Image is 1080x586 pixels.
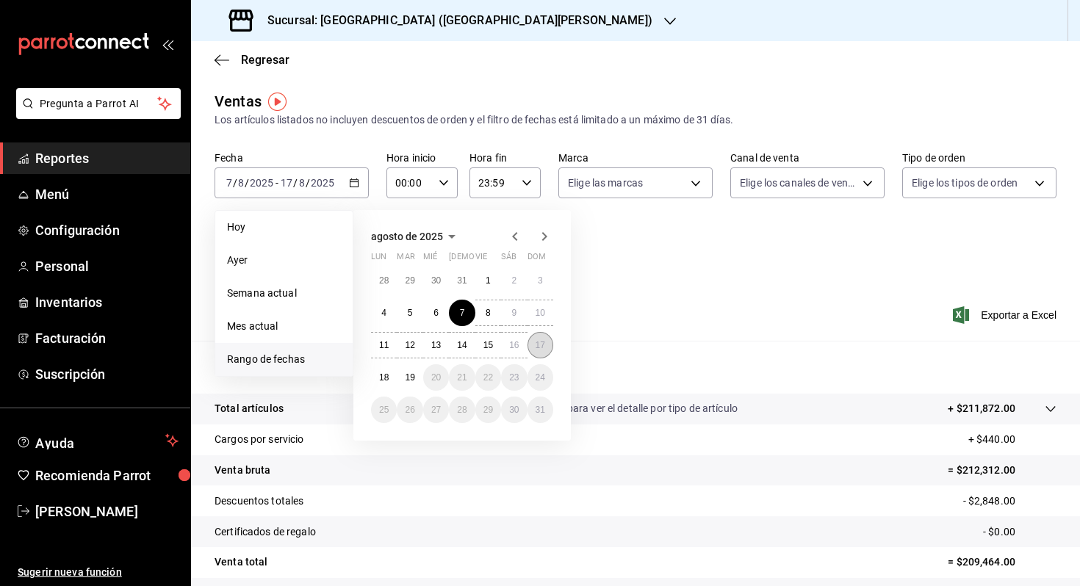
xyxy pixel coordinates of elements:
span: Inventarios [35,292,179,312]
button: 16 de agosto de 2025 [501,332,527,358]
span: Facturación [35,328,179,348]
abbr: martes [397,252,414,267]
button: 19 de agosto de 2025 [397,364,422,391]
abbr: 25 de agosto de 2025 [379,405,389,415]
p: Total artículos [215,401,284,416]
span: / [293,177,298,189]
span: / [233,177,237,189]
span: Semana actual [227,286,341,301]
p: Venta total [215,554,267,570]
abbr: sábado [501,252,516,267]
p: + $440.00 [968,432,1056,447]
p: Venta bruta [215,463,270,478]
label: Hora inicio [386,153,458,163]
span: Ayer [227,253,341,268]
span: Regresar [241,53,289,67]
button: agosto de 2025 [371,228,461,245]
button: 1 de agosto de 2025 [475,267,501,294]
abbr: 17 de agosto de 2025 [536,340,545,350]
abbr: 2 de agosto de 2025 [511,275,516,286]
button: 23 de agosto de 2025 [501,364,527,391]
p: Certificados de regalo [215,524,316,540]
button: 28 de julio de 2025 [371,267,397,294]
abbr: 13 de agosto de 2025 [431,340,441,350]
abbr: domingo [528,252,546,267]
p: Cargos por servicio [215,432,304,447]
abbr: 28 de julio de 2025 [379,275,389,286]
abbr: 24 de agosto de 2025 [536,372,545,383]
span: [PERSON_NAME] [35,502,179,521]
button: 30 de agosto de 2025 [501,397,527,423]
abbr: 9 de agosto de 2025 [511,308,516,318]
abbr: 6 de agosto de 2025 [433,308,439,318]
abbr: 4 de agosto de 2025 [381,308,386,318]
span: Elige los tipos de orden [912,176,1018,190]
abbr: 27 de agosto de 2025 [431,405,441,415]
abbr: 19 de agosto de 2025 [405,372,414,383]
span: Pregunta a Parrot AI [40,96,158,112]
p: - $0.00 [983,524,1056,540]
span: agosto de 2025 [371,231,443,242]
button: 2 de agosto de 2025 [501,267,527,294]
button: 31 de agosto de 2025 [528,397,553,423]
span: Menú [35,184,179,204]
abbr: miércoles [423,252,437,267]
abbr: 14 de agosto de 2025 [457,340,467,350]
button: 7 de agosto de 2025 [449,300,475,326]
button: 29 de julio de 2025 [397,267,422,294]
span: Reportes [35,148,179,168]
button: 25 de agosto de 2025 [371,397,397,423]
a: Pregunta a Parrot AI [10,106,181,122]
abbr: 28 de agosto de 2025 [457,405,467,415]
label: Tipo de orden [902,153,1056,163]
label: Fecha [215,153,369,163]
button: Exportar a Excel [956,306,1056,324]
input: -- [226,177,233,189]
span: Configuración [35,220,179,240]
abbr: 3 de agosto de 2025 [538,275,543,286]
span: / [245,177,249,189]
button: 26 de agosto de 2025 [397,397,422,423]
abbr: 22 de agosto de 2025 [483,372,493,383]
button: 14 de agosto de 2025 [449,332,475,358]
input: ---- [310,177,335,189]
p: = $209,464.00 [948,554,1056,570]
span: Elige los canales de venta [740,176,857,190]
button: 17 de agosto de 2025 [528,332,553,358]
abbr: 12 de agosto de 2025 [405,340,414,350]
label: Hora fin [469,153,541,163]
input: -- [237,177,245,189]
p: + $211,872.00 [948,401,1015,416]
button: 12 de agosto de 2025 [397,332,422,358]
button: 10 de agosto de 2025 [528,300,553,326]
span: Personal [35,256,179,276]
abbr: 21 de agosto de 2025 [457,372,467,383]
abbr: 29 de julio de 2025 [405,275,414,286]
abbr: 10 de agosto de 2025 [536,308,545,318]
h3: Sucursal: [GEOGRAPHIC_DATA] ([GEOGRAPHIC_DATA][PERSON_NAME]) [256,12,652,29]
input: -- [298,177,306,189]
button: 31 de julio de 2025 [449,267,475,294]
button: Regresar [215,53,289,67]
button: 28 de agosto de 2025 [449,397,475,423]
span: Sugerir nueva función [18,565,179,580]
p: Da clic en la fila para ver el detalle por tipo de artículo [494,401,738,416]
input: -- [280,177,293,189]
div: Ventas [215,90,262,112]
div: Los artículos listados no incluyen descuentos de orden y el filtro de fechas está limitado a un m... [215,112,1056,128]
p: Descuentos totales [215,493,303,509]
label: Marca [558,153,713,163]
button: 24 de agosto de 2025 [528,364,553,391]
button: 13 de agosto de 2025 [423,332,449,358]
span: Suscripción [35,364,179,384]
span: Elige las marcas [568,176,643,190]
img: Tooltip marker [268,93,287,111]
button: 15 de agosto de 2025 [475,332,501,358]
button: Pregunta a Parrot AI [16,88,181,119]
abbr: 11 de agosto de 2025 [379,340,389,350]
button: 30 de julio de 2025 [423,267,449,294]
button: 4 de agosto de 2025 [371,300,397,326]
label: Canal de venta [730,153,885,163]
